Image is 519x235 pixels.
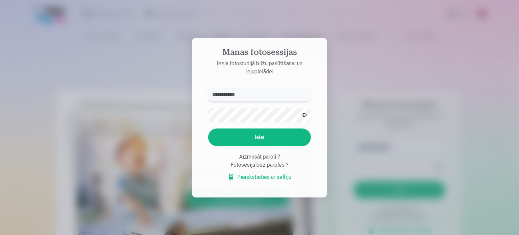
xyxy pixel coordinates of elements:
button: Ieiet [208,128,311,146]
p: Ieeja fotostudijā bilžu pasūtīšanai un lejupielādei [201,60,318,76]
div: Aizmirsāt paroli ? [208,153,311,161]
div: Fotosesija bez paroles ? [208,161,311,169]
h4: Manas fotosessijas [201,47,318,60]
a: Pierakstieties ar selfiju [228,173,291,181]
